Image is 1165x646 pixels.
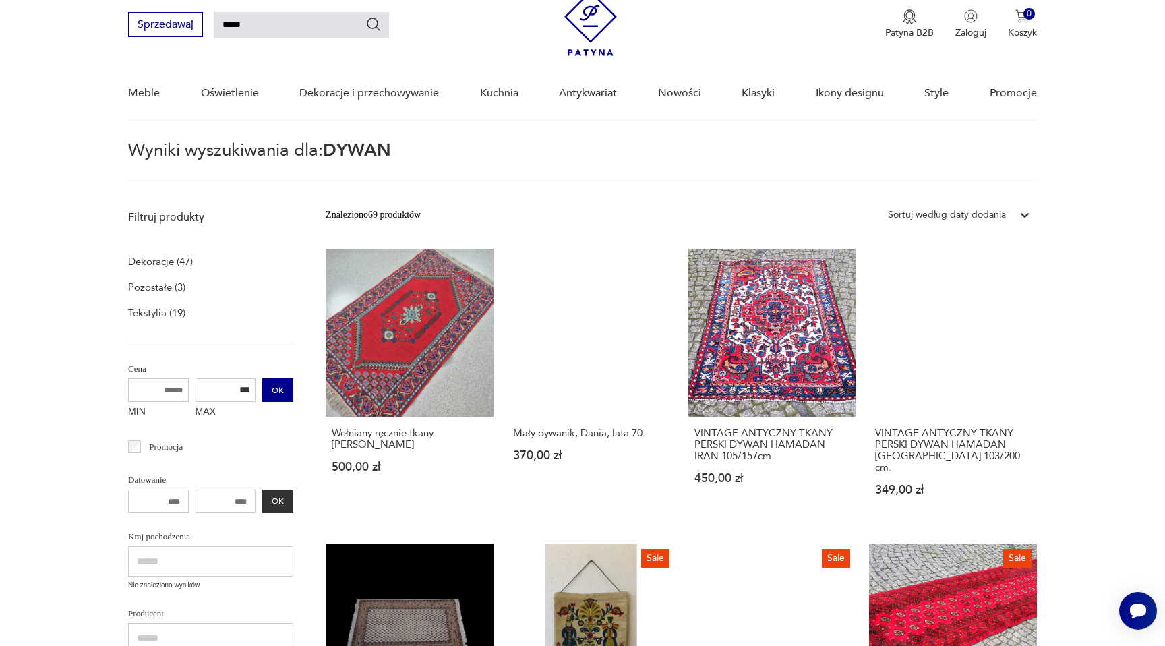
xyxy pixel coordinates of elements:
[694,428,850,462] h3: VINTAGE ANTYCZNY TKANY PERSKI DYWAN HAMADAN IRAN 105/157cm.
[128,142,1037,181] p: Wyniki wyszukiwania dla:
[262,490,293,513] button: OK
[513,428,669,439] h3: Mały dywanik, Dania, lata 70.
[128,529,293,544] p: Kraj pochodzenia
[332,461,487,473] p: 500,00 zł
[128,210,293,225] p: Filtruj produkty
[332,428,487,450] h3: Wełniany ręcznie tkany [PERSON_NAME]
[816,67,884,119] a: Ikony designu
[149,440,183,454] p: Promocja
[480,67,518,119] a: Kuchnia
[128,252,193,271] a: Dekoracje (47)
[688,249,856,522] a: VINTAGE ANTYCZNY TKANY PERSKI DYWAN HAMADAN IRAN 105/157cm.VINTAGE ANTYCZNY TKANY PERSKI DYWAN HA...
[365,16,382,32] button: Szukaj
[196,402,256,423] label: MAX
[128,303,185,322] a: Tekstylia (19)
[742,67,775,119] a: Klasyki
[694,473,850,484] p: 450,00 zł
[128,67,160,119] a: Meble
[924,67,949,119] a: Style
[955,26,986,39] p: Zaloguj
[128,606,293,621] p: Producent
[875,484,1031,496] p: 349,00 zł
[299,67,439,119] a: Dekoracje i przechowywanie
[326,249,494,522] a: Wełniany ręcznie tkany dywan marokańskiWełniany ręcznie tkany [PERSON_NAME]500,00 zł
[990,67,1037,119] a: Promocje
[1023,8,1035,20] div: 0
[262,378,293,402] button: OK
[128,580,293,591] p: Nie znaleziono wyników
[201,67,259,119] a: Oświetlenie
[507,249,675,522] a: Mały dywanik, Dania, lata 70.Mały dywanik, Dania, lata 70.370,00 zł
[323,138,391,163] span: DYWAN
[903,9,916,24] img: Ikona medalu
[885,26,934,39] p: Patyna B2B
[885,9,934,39] a: Ikona medaluPatyna B2B
[869,249,1037,522] a: VINTAGE ANTYCZNY TKANY PERSKI DYWAN HAMADAN IRAN 103/200 cm.VINTAGE ANTYCZNY TKANY PERSKI DYWAN H...
[1119,592,1157,630] iframe: Smartsupp widget button
[1015,9,1029,23] img: Ikona koszyka
[885,9,934,39] button: Patyna B2B
[658,67,701,119] a: Nowości
[128,361,293,376] p: Cena
[128,12,203,37] button: Sprzedawaj
[128,21,203,30] a: Sprzedawaj
[128,473,293,488] p: Datowanie
[513,450,669,461] p: 370,00 zł
[875,428,1031,473] h3: VINTAGE ANTYCZNY TKANY PERSKI DYWAN HAMADAN [GEOGRAPHIC_DATA] 103/200 cm.
[128,278,185,297] a: Pozostałe (3)
[955,9,986,39] button: Zaloguj
[559,67,617,119] a: Antykwariat
[326,208,421,223] div: Znaleziono 69 produktów
[1008,9,1037,39] button: 0Koszyk
[888,208,1006,223] div: Sortuj według daty dodania
[964,9,978,23] img: Ikonka użytkownika
[1008,26,1037,39] p: Koszyk
[128,402,189,423] label: MIN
